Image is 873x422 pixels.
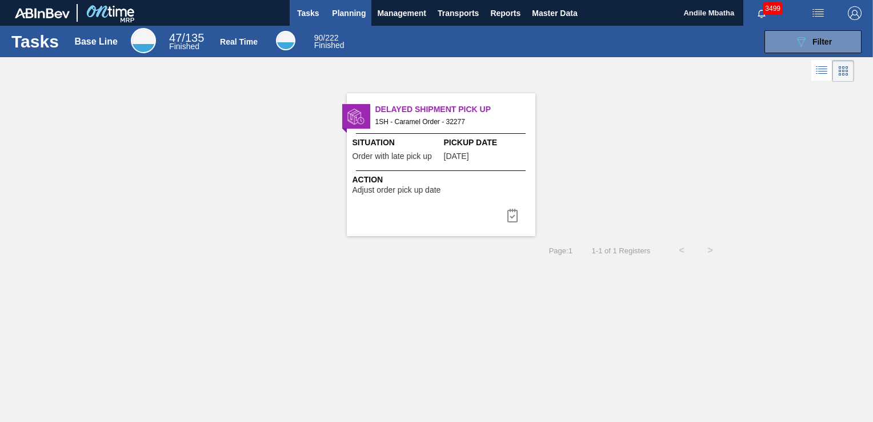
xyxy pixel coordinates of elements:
[169,42,199,51] span: Finished
[743,5,780,21] button: Notifications
[169,33,204,50] div: Base Line
[314,34,345,49] div: Real Time
[812,37,832,46] span: Filter
[377,6,426,20] span: Management
[353,186,441,194] span: Adjust order pick up date
[314,33,323,42] span: 90
[532,6,577,20] span: Master Data
[353,137,441,149] span: Situation
[220,37,258,46] div: Real Time
[347,108,365,125] img: status
[74,37,118,47] div: Base Line
[15,8,70,18] img: TNhmsLtSVTkK8tSr43FrP2fwEKptu5GPRR3wAAAABJRU5ErkJggg==
[506,209,519,222] img: icon-task complete
[764,30,862,53] button: Filter
[444,152,469,161] span: 10/05/2025
[276,31,295,50] div: Real Time
[549,246,572,255] span: Page : 1
[332,6,366,20] span: Planning
[131,28,156,53] div: Base Line
[169,31,182,44] span: 47
[438,6,479,20] span: Transports
[832,60,854,82] div: Card Vision
[811,60,832,82] div: List Vision
[499,204,526,227] button: icon-task complete
[169,31,204,44] span: / 135
[314,33,339,42] span: / 222
[375,116,526,128] span: 1SH - Caramel Order - 32277
[490,6,520,20] span: Reports
[314,41,345,50] span: Finished
[696,236,724,265] button: >
[11,35,59,48] h1: Tasks
[590,246,650,255] span: 1 - 1 of 1 Registers
[667,236,696,265] button: <
[353,152,432,161] span: Order with late pick up
[375,103,535,116] span: Delayed Shipment Pick Up
[848,6,862,20] img: Logout
[763,2,783,15] span: 3499
[444,137,532,149] span: Pickup Date
[499,204,526,227] div: Complete task: 2288943
[295,6,321,20] span: Tasks
[811,6,825,20] img: userActions
[353,174,532,186] span: Action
